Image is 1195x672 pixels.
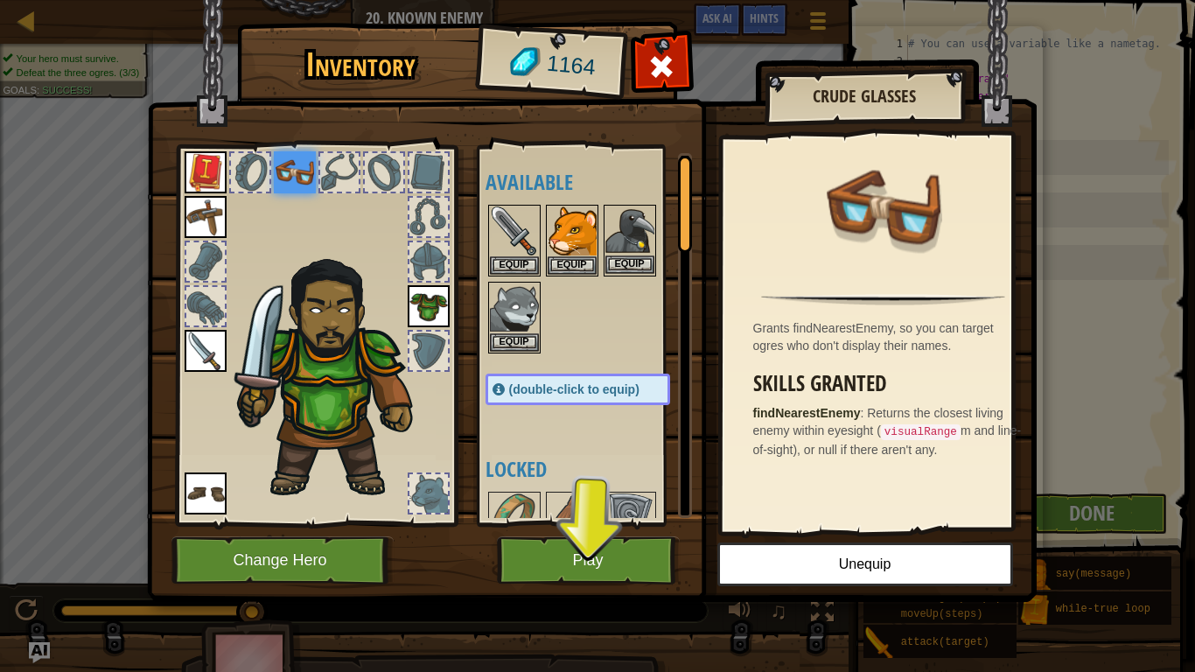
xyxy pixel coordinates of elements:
button: Equip [605,255,654,274]
button: Equip [490,333,539,352]
img: portrait.png [185,330,227,372]
button: Unequip [717,542,1013,586]
img: portrait.png [490,493,539,542]
code: visualRange [881,424,961,440]
button: Play [497,536,680,584]
h2: Crude Glasses [782,87,947,106]
span: Returns the closest living enemy within eyesight ( m and line-of-sight), or null if there aren't ... [753,406,1022,457]
h4: Locked [486,458,705,480]
div: Grants findNearestEnemy, so you can target ogres who don't display their names. [753,319,1023,354]
strong: findNearestEnemy [753,406,861,420]
button: Equip [490,256,539,275]
h4: Available [486,171,705,193]
img: portrait.png [548,206,597,255]
h3: Skills Granted [753,372,1023,395]
img: portrait.png [274,151,316,193]
span: 1164 [545,48,597,83]
img: portrait.png [605,493,654,542]
img: portrait.png [185,151,227,193]
img: portrait.png [548,493,597,542]
span: (double-click to equip) [509,382,639,396]
img: portrait.png [185,472,227,514]
button: Change Hero [171,536,394,584]
img: portrait.png [185,196,227,238]
img: portrait.png [490,283,539,332]
img: portrait.png [408,285,450,327]
button: Equip [548,256,597,275]
img: portrait.png [490,206,539,255]
h1: Inventory [249,46,472,83]
img: portrait.png [605,206,654,255]
img: hr.png [761,294,1004,305]
img: duelist_hair.png [228,246,443,500]
span: : [860,406,867,420]
img: portrait.png [827,150,940,264]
